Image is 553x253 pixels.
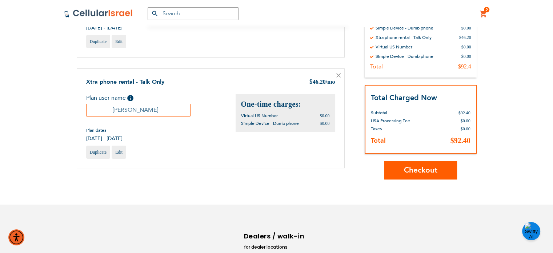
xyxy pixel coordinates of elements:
[371,118,410,123] span: USA Processing Fee
[384,161,457,179] button: Checkout
[244,231,306,242] h6: Dealers / walk-in
[376,54,433,59] div: Simple Device - Dumb phone
[461,126,470,131] span: $0.00
[86,135,123,142] span: [DATE] - [DATE]
[371,103,437,116] th: Subtotal
[461,25,471,31] div: $0.00
[376,44,412,50] div: Virtual US Number
[458,110,470,115] span: $92.40
[309,78,335,87] div: 46.20
[112,146,126,159] a: Edit
[241,99,330,109] h2: One-time charges:
[241,113,278,119] span: Virtual US Number
[371,136,386,145] strong: Total
[148,7,239,20] input: Search
[461,54,471,59] div: $0.00
[459,35,471,40] div: $46.20
[86,94,126,102] span: Plan user name
[86,24,123,31] span: [DATE] - [DATE]
[370,63,383,70] div: Total
[371,124,437,133] th: Taxes
[86,127,123,133] span: Plan dates
[376,25,433,31] div: Simple Device - Dumb phone
[404,165,437,175] span: Checkout
[90,150,107,155] span: Duplicate
[115,39,123,44] span: Edit
[320,121,330,126] span: $0.00
[86,78,164,86] a: Xtra phone rental - Talk Only
[64,9,133,18] img: Cellular Israel Logo
[458,63,471,70] div: $92.4
[371,93,437,103] strong: Total Charged Now
[244,244,306,251] li: for dealer locations
[461,118,470,123] span: $0.00
[461,44,471,50] div: $0.00
[450,136,470,144] span: $92.40
[485,7,488,13] span: 2
[309,78,313,87] span: $
[86,35,111,48] a: Duplicate
[320,113,330,118] span: $0.00
[8,229,24,245] div: Accessibility Menu
[376,35,432,40] div: Xtra phone rental - Talk Only
[241,120,299,126] span: Simple Device - Dumb phone
[115,150,123,155] span: Edit
[86,146,111,159] a: Duplicate
[480,10,488,19] a: 2
[112,35,126,48] a: Edit
[127,95,133,101] span: Help
[90,39,107,44] span: Duplicate
[326,79,335,85] span: /mo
